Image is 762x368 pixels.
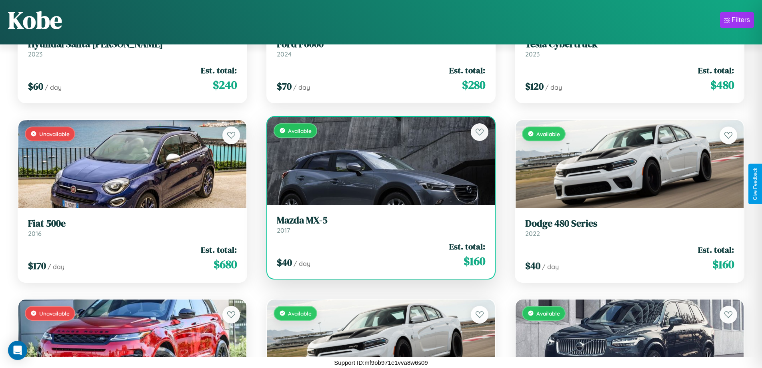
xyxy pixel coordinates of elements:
[28,38,237,50] h3: Hyundai Santa [PERSON_NAME]
[213,77,237,93] span: $ 240
[8,341,27,360] div: Open Intercom Messenger
[201,64,237,76] span: Est. total:
[732,16,750,24] div: Filters
[536,310,560,317] span: Available
[277,38,486,58] a: Ford F60002024
[464,253,485,269] span: $ 160
[525,218,734,229] h3: Dodge 480 Series
[293,83,310,91] span: / day
[277,80,292,93] span: $ 70
[28,50,42,58] span: 2023
[288,310,312,317] span: Available
[449,64,485,76] span: Est. total:
[712,256,734,272] span: $ 160
[28,80,43,93] span: $ 60
[525,259,540,272] span: $ 40
[8,4,62,36] h1: Kobe
[525,80,544,93] span: $ 120
[710,77,734,93] span: $ 480
[48,263,64,271] span: / day
[525,50,540,58] span: 2023
[542,263,559,271] span: / day
[525,38,734,58] a: Tesla Cybertruck2023
[288,127,312,134] span: Available
[277,215,486,234] a: Mazda MX-52017
[294,259,310,267] span: / day
[536,131,560,137] span: Available
[462,77,485,93] span: $ 280
[28,259,46,272] span: $ 170
[277,38,486,50] h3: Ford F6000
[720,12,754,28] button: Filters
[277,215,486,226] h3: Mazda MX-5
[277,226,290,234] span: 2017
[201,244,237,255] span: Est. total:
[214,256,237,272] span: $ 680
[39,131,70,137] span: Unavailable
[39,310,70,317] span: Unavailable
[277,256,292,269] span: $ 40
[698,244,734,255] span: Est. total:
[525,38,734,50] h3: Tesla Cybertruck
[449,241,485,252] span: Est. total:
[28,38,237,58] a: Hyundai Santa [PERSON_NAME]2023
[525,218,734,237] a: Dodge 480 Series2022
[525,229,540,237] span: 2022
[277,50,292,58] span: 2024
[28,218,237,229] h3: Fiat 500e
[28,218,237,237] a: Fiat 500e2016
[45,83,62,91] span: / day
[28,229,42,237] span: 2016
[334,357,428,368] p: Support ID: mf9ob971e1vva8w6s09
[698,64,734,76] span: Est. total:
[545,83,562,91] span: / day
[752,168,758,200] div: Give Feedback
